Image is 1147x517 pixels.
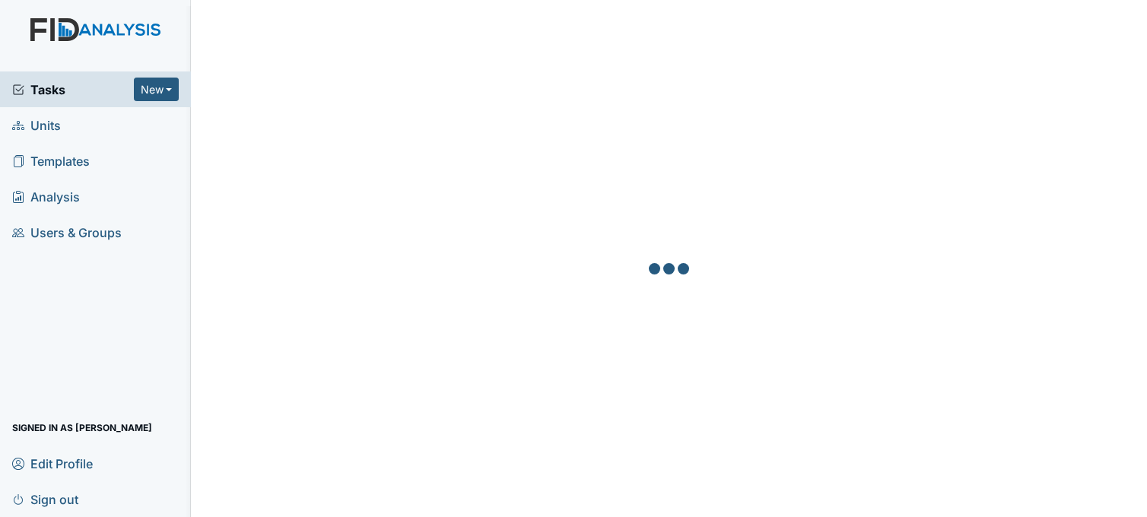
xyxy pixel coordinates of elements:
[12,220,122,244] span: Users & Groups
[134,78,180,101] button: New
[12,416,152,439] span: Signed in as [PERSON_NAME]
[12,487,78,511] span: Sign out
[12,452,93,475] span: Edit Profile
[12,113,61,137] span: Units
[12,185,80,208] span: Analysis
[12,149,90,173] span: Templates
[12,81,134,99] a: Tasks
